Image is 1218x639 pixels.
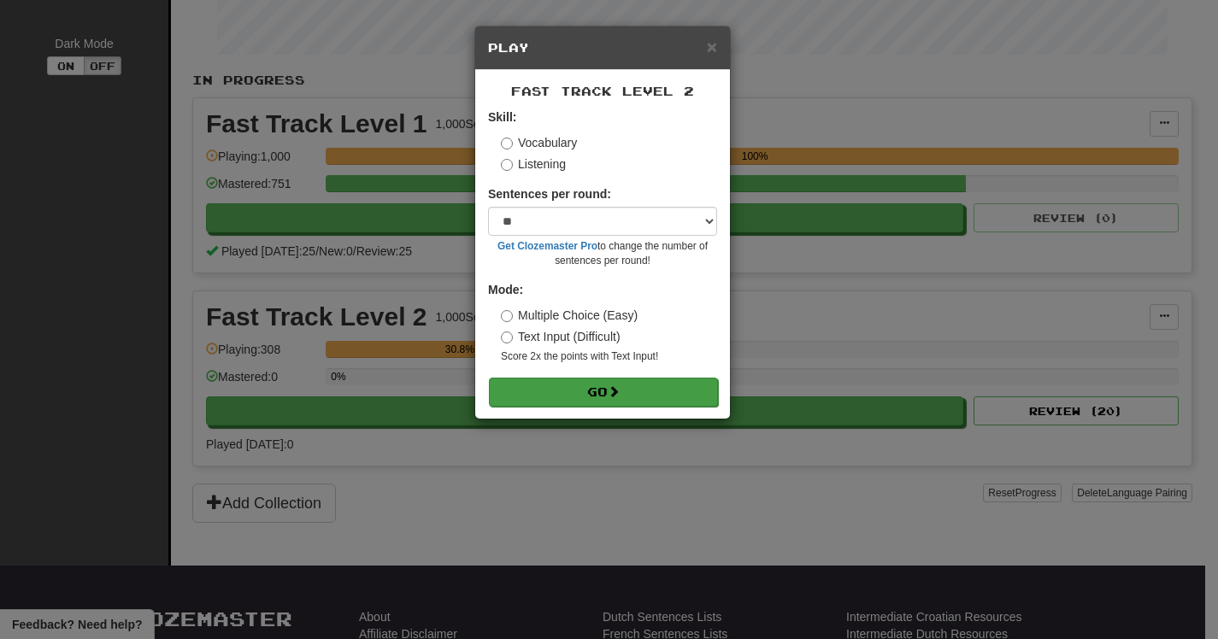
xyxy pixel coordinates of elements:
[707,37,717,56] span: ×
[488,239,717,268] small: to change the number of sentences per round!
[497,240,597,252] a: Get Clozemaster Pro
[489,378,718,407] button: Go
[501,328,621,345] label: Text Input (Difficult)
[501,134,577,151] label: Vocabulary
[501,331,513,343] input: Text Input (Difficult)
[707,38,717,56] button: Close
[501,349,717,364] small: Score 2x the points with Text Input !
[501,155,566,173] label: Listening
[488,283,523,296] strong: Mode:
[511,84,694,98] span: Fast Track Level 2
[501,159,513,171] input: Listening
[488,39,717,56] h5: Play
[488,185,611,202] label: Sentences per round:
[501,307,638,324] label: Multiple Choice (Easy)
[488,110,516,124] strong: Skill:
[501,138,513,149] input: Vocabulary
[501,310,513,322] input: Multiple Choice (Easy)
